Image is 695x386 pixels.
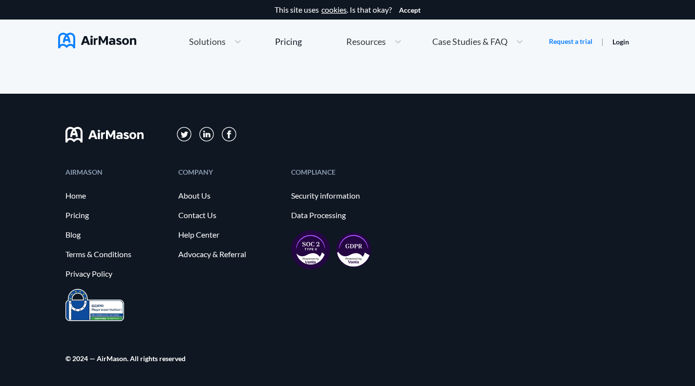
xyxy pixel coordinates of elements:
div: COMPANY [178,169,281,175]
span: Resources [346,37,386,46]
a: cookies [321,5,347,14]
img: prighter-certificate-eu-7c0b0bead1821e86115914626e15d079.png [65,289,124,322]
a: Home [65,191,168,200]
a: Terms & Conditions [65,250,168,259]
img: svg+xml;base64,PD94bWwgdmVyc2lvbj0iMS4wIiBlbmNvZGluZz0iVVRGLTgiPz4KPHN2ZyB3aWR0aD0iMzFweCIgaGVpZ2... [199,127,214,142]
a: Pricing [65,211,168,220]
a: Blog [65,230,168,239]
img: AirMason Logo [58,33,136,48]
a: About Us [178,191,281,200]
div: COMPLIANCE [291,169,394,175]
img: gdpr-98ea35551734e2af8fd9405dbdaf8c18.svg [336,232,371,267]
img: svg+xml;base64,PD94bWwgdmVyc2lvbj0iMS4wIiBlbmNvZGluZz0iVVRGLTgiPz4KPHN2ZyB3aWR0aD0iMzBweCIgaGVpZ2... [222,127,236,142]
a: Privacy Policy [65,269,168,278]
span: Case Studies & FAQ [432,37,507,46]
div: Pricing [275,37,302,46]
button: Accept cookies [399,6,421,14]
a: Help Center [178,230,281,239]
a: Data Processing [291,211,394,220]
img: svg+xml;base64,PHN2ZyB3aWR0aD0iMTYwIiBoZWlnaHQ9IjMyIiB2aWV3Qm94PSIwIDAgMTYwIDMyIiBmaWxsPSJub25lIi... [65,127,144,142]
span: Solutions [189,37,226,46]
a: Security information [291,191,394,200]
img: svg+xml;base64,PD94bWwgdmVyc2lvbj0iMS4wIiBlbmNvZGluZz0iVVRGLTgiPz4KPHN2ZyB3aWR0aD0iMzFweCIgaGVpZ2... [177,127,192,142]
div: © 2024 — AirMason. All rights reserved [65,355,186,362]
div: AIRMASON [65,169,168,175]
img: soc2-17851990f8204ed92eb8cdb2d5e8da73.svg [291,230,330,269]
a: Login [612,38,629,46]
a: Contact Us [178,211,281,220]
a: Request a trial [549,37,592,46]
a: Advocacy & Referral [178,250,281,259]
span: | [601,37,604,46]
a: Pricing [275,33,302,50]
